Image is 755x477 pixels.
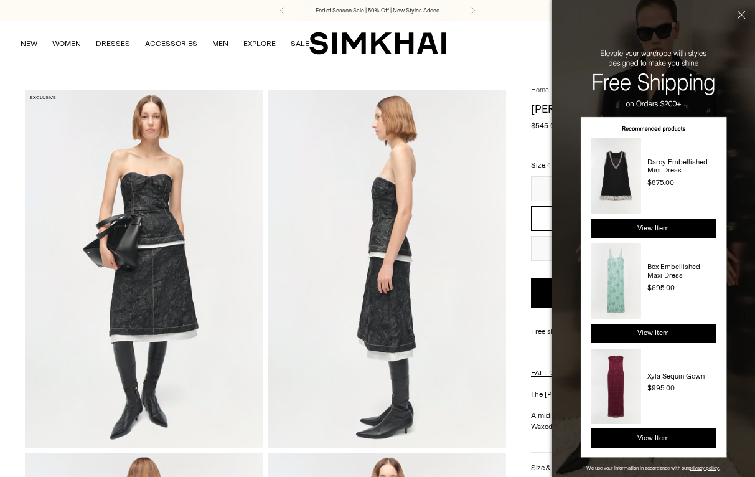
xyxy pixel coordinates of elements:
a: SIMKHAI [309,31,446,55]
button: Add to Bag [531,278,730,308]
a: EXPLORE [243,30,276,57]
div: $875.00 [647,175,716,191]
span: $545.00 [531,120,559,131]
button: Gorgias live chat [6,4,44,42]
div: $695.00 [647,280,716,296]
p: A midi skirt cut in an A-line with contrast trim and stitching. Waxed jacquard offers structure t... [531,410,730,432]
label: Size: [531,159,551,171]
button: 4 [531,206,594,231]
button: View Item [591,219,716,238]
button: View Item [591,324,716,343]
div: Xyla Sequin Gown [647,372,716,381]
a: FALL 2025 WOMEN'S COLLECTION [531,369,653,377]
nav: breadcrumbs [531,85,730,96]
a: SALE [291,30,309,57]
h3: Size & Fit [531,464,561,472]
a: DRESSES [96,30,130,57]
a: ACCESSORIES [145,30,197,57]
iframe: Sign Up via Text for Offers [10,430,125,467]
div: $995.00 [647,381,716,397]
div: Bex Embellished Maxi Dress [647,263,716,280]
img: Vionna Jacquard Midi Skirt [268,90,505,448]
a: Home [531,86,549,94]
button: 00 [531,176,594,201]
div: Darcy Embellished Mini Dress [647,158,716,176]
a: privacy policy [688,465,719,471]
div: Free shipping on all US orders $200+ [531,326,730,337]
h1: [PERSON_NAME] Midi Skirt [531,103,730,115]
button: View Item [591,428,716,448]
span: 4 [547,161,551,169]
p: The [PERSON_NAME] Midi Skirt in [531,389,730,400]
a: End of Season Sale | 50% Off | New Styles Added [316,6,439,15]
img: Vionna Jacquard Midi Skirt [25,90,263,448]
a: WOMEN [52,30,81,57]
a: MEN [212,30,228,57]
a: NEW [21,30,37,57]
div: We use your information in accordance with our . [552,465,755,471]
button: 10 [531,236,594,261]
